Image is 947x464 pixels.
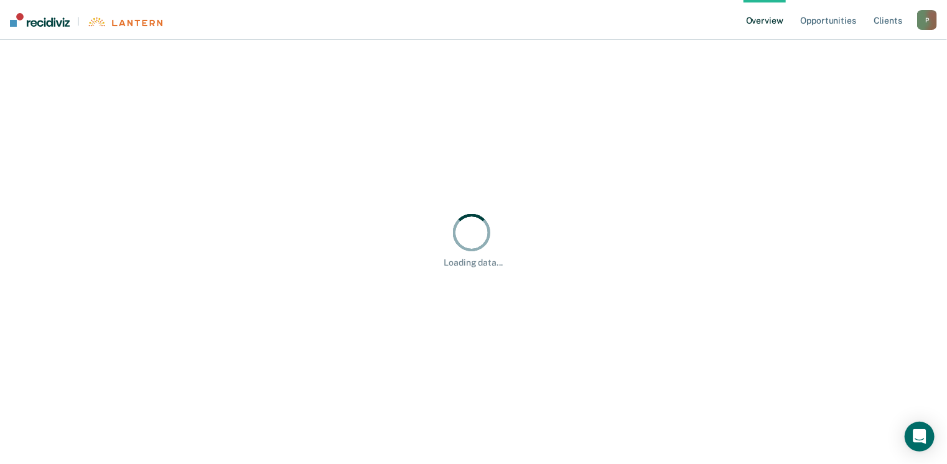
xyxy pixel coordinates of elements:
[444,258,503,268] div: Loading data...
[10,13,162,27] a: |
[917,10,937,30] button: P
[10,13,70,27] img: Recidiviz
[70,16,87,27] span: |
[905,422,935,452] div: Open Intercom Messenger
[87,17,162,27] img: Lantern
